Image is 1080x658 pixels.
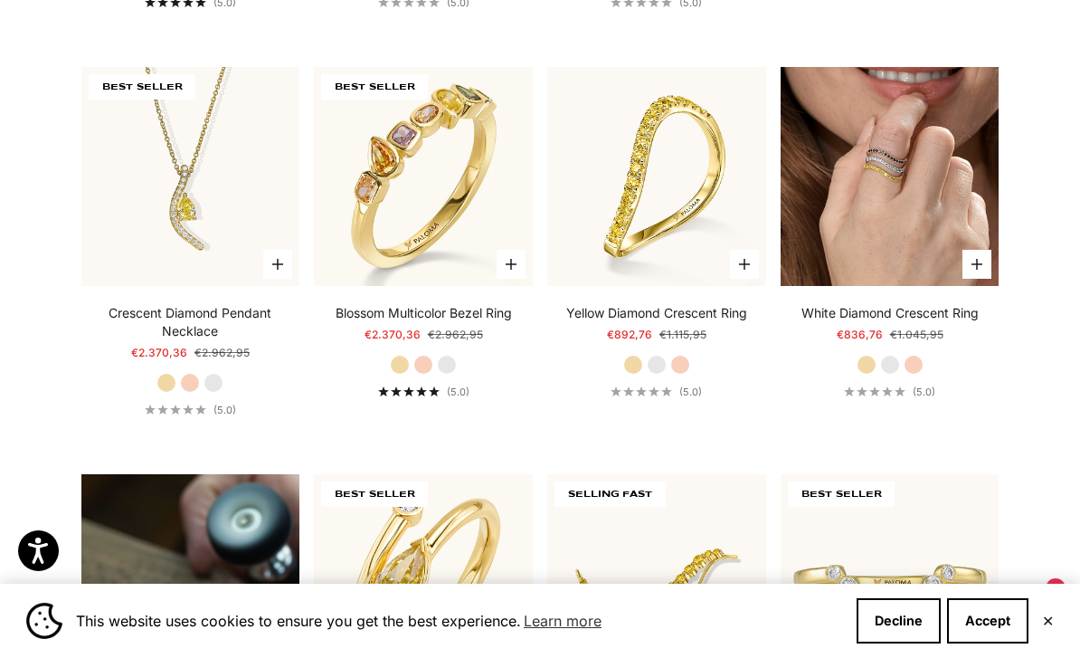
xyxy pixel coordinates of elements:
[428,326,483,344] compare-at-price: €2.962,95
[1042,615,1054,626] button: Close
[378,386,469,398] a: 5.0 out of 5.0 stars(5.0)
[554,482,666,507] span: SELLING FAST
[913,386,935,398] span: (5.0)
[611,386,702,398] a: 5.0 out of 5.0 stars(5.0)
[679,386,702,398] span: (5.0)
[321,482,428,507] span: BEST SELLER
[26,603,62,639] img: Cookie banner
[521,607,604,634] a: Learn more
[659,326,706,344] compare-at-price: €1.115,95
[788,482,895,507] span: BEST SELLER
[131,344,187,362] sale-price: €2.370,36
[81,67,300,286] img: #YellowGold
[890,326,943,344] compare-at-price: €1.045,95
[781,67,999,286] img: #YellowGold #WhiteGold #RoseGold
[321,74,428,100] span: BEST SELLER
[89,74,195,100] span: BEST SELLER
[81,304,300,340] a: Crescent Diamond Pendant Necklace
[844,386,935,398] a: 5.0 out of 5.0 stars(5.0)
[607,326,652,344] sale-price: €892,76
[378,386,440,396] div: 5.0 out of 5.0 stars
[801,304,979,322] a: White Diamond Crescent Ring
[145,404,236,416] a: 5.0 out of 5.0 stars(5.0)
[76,607,842,634] span: This website uses cookies to ensure you get the best experience.
[566,304,747,322] a: Yellow Diamond Crescent Ring
[611,386,672,396] div: 5.0 out of 5.0 stars
[844,386,905,396] div: 5.0 out of 5.0 stars
[145,405,206,415] div: 5.0 out of 5.0 stars
[365,326,421,344] sale-price: €2.370,36
[857,598,941,644] button: Decline
[336,304,512,322] a: Blossom Multicolor Bezel Ring
[547,67,766,286] img: #YellowGold
[947,598,1028,644] button: Accept
[314,67,533,286] img: #YellowGold
[213,404,236,416] span: (5.0)
[837,326,883,344] sale-price: €836,76
[447,386,469,398] span: (5.0)
[194,344,250,362] compare-at-price: €2.962,95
